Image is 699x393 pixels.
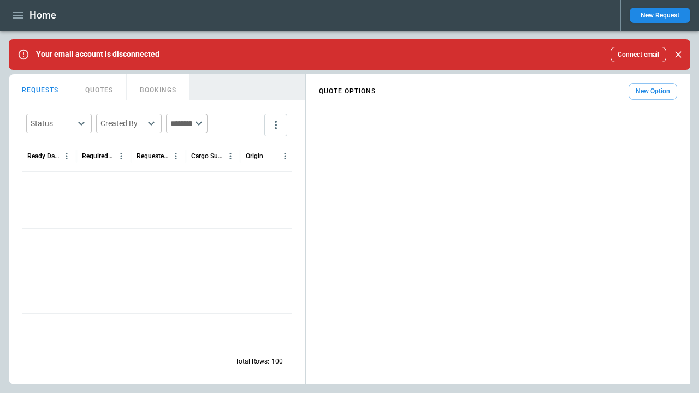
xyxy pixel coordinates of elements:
button: Ready Date & Time (UTC) column menu [60,149,74,163]
div: scrollable content [306,79,690,104]
p: Total Rows: [235,357,269,366]
div: Ready Date & Time (UTC) [27,152,60,160]
button: Connect email [611,47,666,62]
div: Status [31,118,74,129]
button: Cargo Summary column menu [223,149,238,163]
p: Your email account is disconnected [36,50,159,59]
button: Requested Route column menu [169,149,183,163]
button: Close [671,47,686,62]
button: Required Date & Time (UTC) column menu [114,149,128,163]
div: Origin [246,152,263,160]
div: Cargo Summary [191,152,223,160]
button: Origin column menu [278,149,292,163]
h1: Home [29,9,56,22]
button: New Request [630,8,690,23]
div: Required Date & Time (UTC) [82,152,114,160]
div: dismiss [671,43,686,67]
div: Requested Route [137,152,169,160]
button: BOOKINGS [127,74,190,100]
p: 100 [271,357,283,366]
h4: QUOTE OPTIONS [319,89,376,94]
div: Created By [100,118,144,129]
button: REQUESTS [9,74,72,100]
button: New Option [629,83,677,100]
button: QUOTES [72,74,127,100]
button: more [264,114,287,136]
